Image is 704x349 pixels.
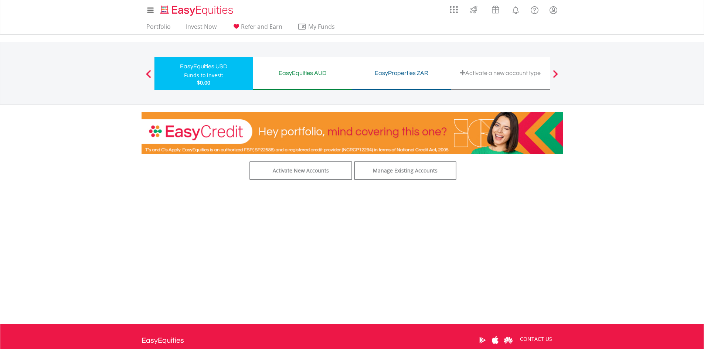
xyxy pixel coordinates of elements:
img: EasyCredit Promotion Banner [142,112,563,154]
a: FAQ's and Support [525,2,544,17]
a: Refer and Earn [229,23,285,34]
span: $0.00 [197,79,210,86]
a: AppsGrid [445,2,463,14]
div: EasyProperties ZAR [357,68,446,78]
a: Invest Now [183,23,220,34]
img: EasyEquities_Logo.png [159,4,236,17]
div: EasyEquities AUD [258,68,347,78]
a: Vouchers [484,2,506,16]
span: My Funds [297,22,346,31]
div: Funds to invest: [184,72,223,79]
img: vouchers-v2.svg [489,4,501,16]
a: Portfolio [143,23,174,34]
a: Manage Existing Accounts [354,161,457,180]
img: thrive-v2.svg [467,4,480,16]
div: Activate a new account type [456,68,545,78]
a: Activate New Accounts [249,161,352,180]
a: My Profile [544,2,563,18]
a: Notifications [506,2,525,17]
a: Home page [157,2,236,17]
span: Refer and Earn [241,23,282,31]
img: grid-menu-icon.svg [450,6,458,14]
div: EasyEquities USD [159,61,249,72]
